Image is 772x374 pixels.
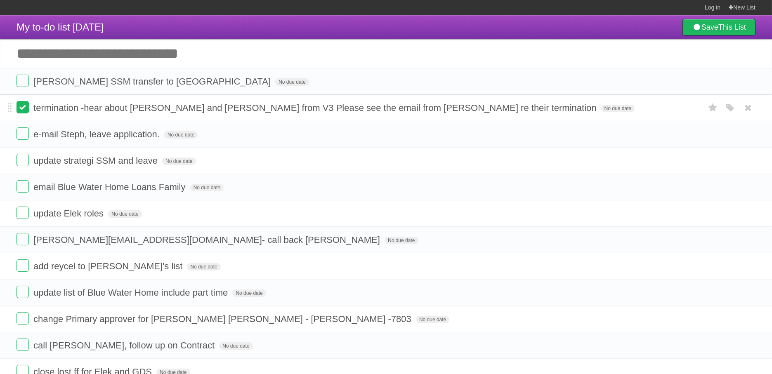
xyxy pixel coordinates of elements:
[17,259,29,272] label: Done
[705,101,721,115] label: Star task
[17,312,29,325] label: Done
[33,287,230,298] span: update list of Blue Water Home include part time
[17,339,29,351] label: Done
[718,23,746,31] b: This List
[275,78,309,86] span: No due date
[33,208,106,219] span: update Elek roles
[33,76,273,87] span: [PERSON_NAME] SSM transfer to [GEOGRAPHIC_DATA]
[33,261,184,271] span: add reycel to [PERSON_NAME]'s list
[33,182,187,192] span: email Blue Water Home Loans Family
[187,263,220,271] span: No due date
[17,286,29,298] label: Done
[108,210,142,218] span: No due date
[17,233,29,245] label: Done
[33,103,599,113] span: termination -hear about [PERSON_NAME] and [PERSON_NAME] from V3 Please see the email from [PERSON...
[17,207,29,219] label: Done
[17,127,29,140] label: Done
[164,131,198,139] span: No due date
[33,155,160,166] span: update strategi SSM and leave
[33,340,217,350] span: call [PERSON_NAME], follow up on Contract
[33,235,382,245] span: [PERSON_NAME][EMAIL_ADDRESS][DOMAIN_NAME] - call back [PERSON_NAME]
[17,21,104,33] span: My to-do list [DATE]
[385,237,418,244] span: No due date
[17,180,29,193] label: Done
[601,105,635,112] span: No due date
[682,19,755,35] a: SaveThis List
[232,289,266,297] span: No due date
[33,314,413,324] span: change Primary approver for [PERSON_NAME] [PERSON_NAME] - [PERSON_NAME] -7803
[17,101,29,113] label: Done
[219,342,253,350] span: No due date
[162,158,196,165] span: No due date
[17,154,29,166] label: Done
[33,129,162,139] span: e-mail Steph, leave application.
[416,316,449,323] span: No due date
[17,75,29,87] label: Done
[190,184,224,191] span: No due date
